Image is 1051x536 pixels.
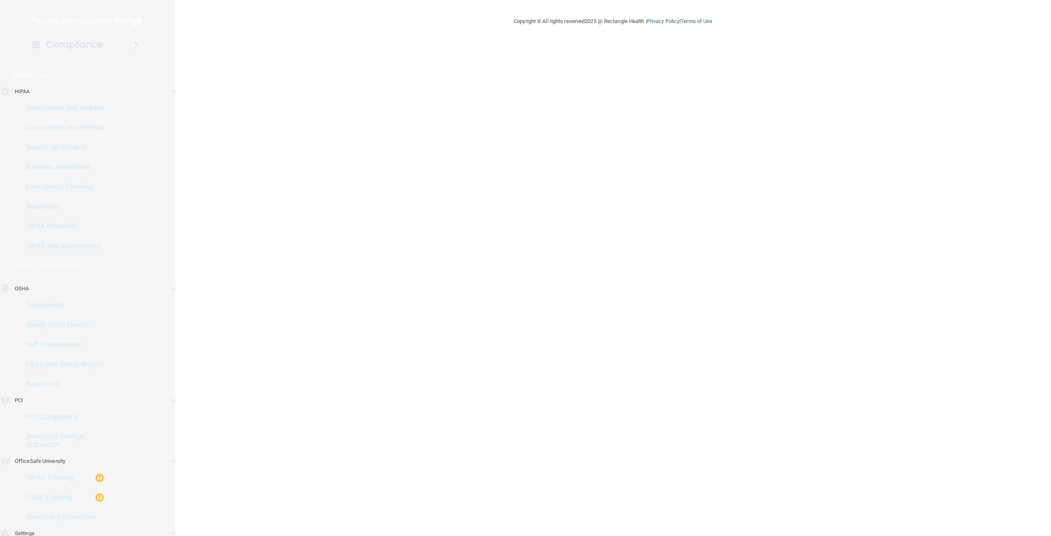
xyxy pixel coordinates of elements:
p: Documents [5,301,117,309]
a: Privacy Policy [647,18,679,24]
img: warning-circle.0cc9ac19.png [94,473,105,483]
p: Emergency Planning [5,183,117,191]
p: HIPAA Training [5,474,73,482]
p: Documents and Policies [5,104,117,112]
p: Learn More! [36,70,80,80]
p: Injury and Illness Report [5,360,117,368]
p: Report an Incident [5,143,117,152]
p: OfficeSafe University [15,456,65,466]
p: Business Associates [5,163,117,171]
p: OSHA [15,284,29,294]
p: OSHA Training [5,493,72,501]
p: Continuing Education [5,513,117,521]
p: HIPAA Risk Assessment [5,242,117,250]
p: HIPAA Checklist [5,222,117,230]
img: warning-circle.0cc9ac19.png [94,492,105,503]
div: Copyright © All rights reserved 2025 @ Rectangle Health | | [463,8,763,35]
p: Learn More! [36,261,79,271]
p: Merchant Savings Calculator [5,432,117,449]
p: Resources [5,202,117,211]
p: Self-Assessment [5,340,117,349]
p: Resources [5,380,117,388]
h4: Compliance [46,39,103,51]
a: Terms of Use [681,18,712,24]
img: PMB logo [32,13,143,29]
p: HIPAA [11,70,32,80]
p: HIPAA [15,87,30,97]
p: PCI [15,396,23,405]
p: PCI Compliance [5,413,117,421]
p: OSHA [11,261,32,271]
p: Safety Data Sheets [5,321,117,329]
p: Documents and Policies [5,124,117,132]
